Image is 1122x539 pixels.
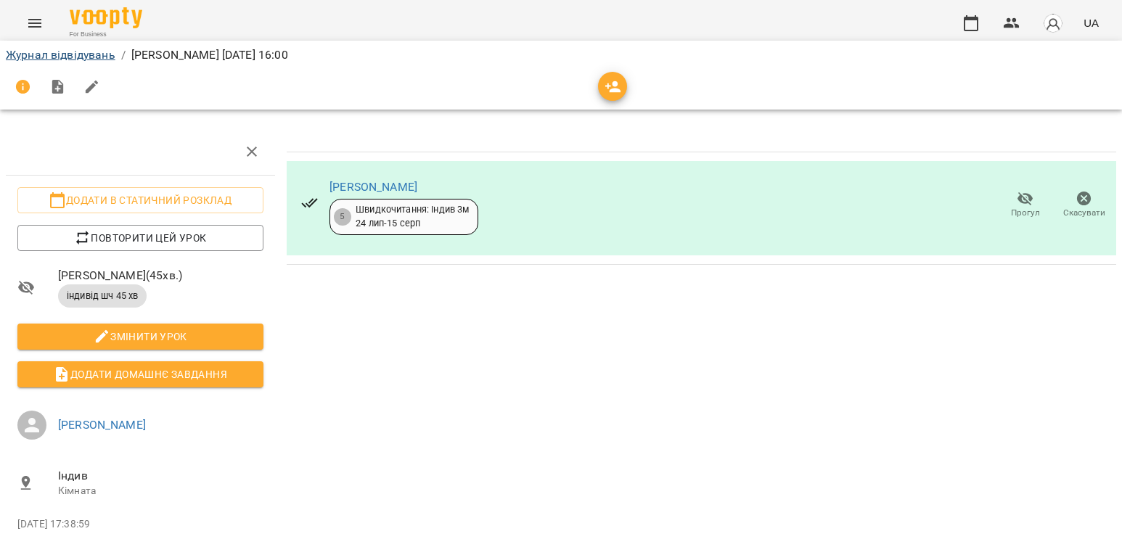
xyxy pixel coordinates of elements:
button: Скасувати [1055,185,1113,226]
button: Прогул [996,185,1055,226]
img: Voopty Logo [70,7,142,28]
span: For Business [70,30,142,39]
a: [PERSON_NAME] [58,418,146,432]
span: [PERSON_NAME] ( 45 хв. ) [58,267,263,284]
span: індивід шч 45 хв [58,289,147,303]
span: Повторити цей урок [29,229,252,247]
button: Додати в статичний розклад [17,187,263,213]
span: Додати в статичний розклад [29,192,252,209]
button: Повторити цей урок [17,225,263,251]
img: avatar_s.png [1043,13,1063,33]
button: Додати домашнє завдання [17,361,263,387]
div: Швидкочитання: Індив 3м 24 лип - 15 серп [356,203,469,230]
div: 5 [334,208,351,226]
p: [PERSON_NAME] [DATE] 16:00 [131,46,288,64]
button: Змінити урок [17,324,263,350]
span: Додати домашнє завдання [29,366,252,383]
button: UA [1078,9,1105,36]
p: [DATE] 17:38:59 [17,517,263,532]
p: Кімната [58,484,263,498]
span: Змінити урок [29,328,252,345]
a: Журнал відвідувань [6,48,115,62]
span: Скасувати [1063,207,1105,219]
span: UA [1084,15,1099,30]
span: Індив [58,467,263,485]
button: Menu [17,6,52,41]
span: Прогул [1011,207,1040,219]
nav: breadcrumb [6,46,1116,64]
a: [PERSON_NAME] [329,180,417,194]
li: / [121,46,126,64]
